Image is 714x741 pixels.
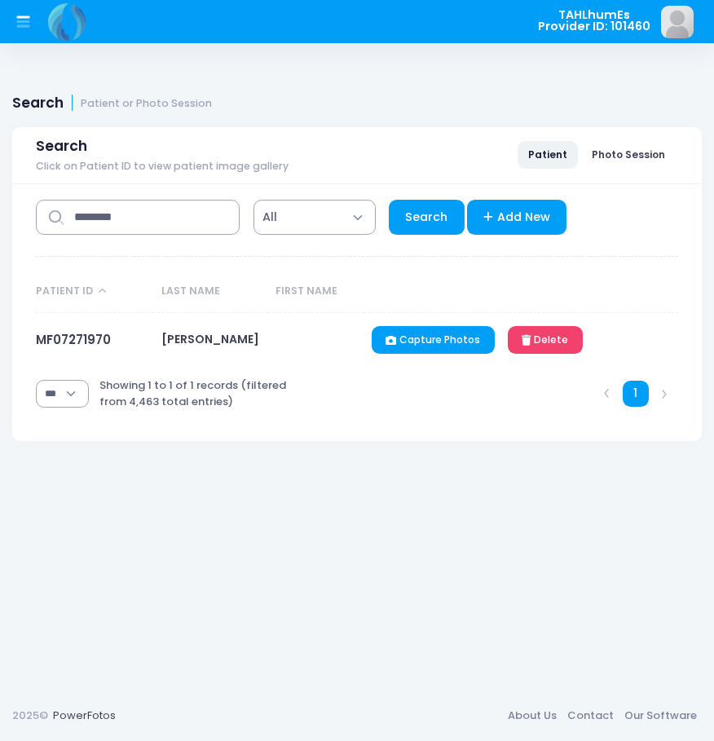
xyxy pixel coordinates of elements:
[161,331,259,347] span: [PERSON_NAME]
[36,331,111,348] a: MF07271970
[12,708,48,723] span: 2025©
[12,95,212,112] h1: Search
[623,381,650,408] a: 1
[562,701,619,730] a: Contact
[53,708,116,723] a: PowerFotos
[36,138,87,155] span: Search
[81,98,212,110] small: Patient or Photo Session
[372,326,495,354] a: Capture Photos
[467,200,567,235] a: Add New
[502,701,562,730] a: About Us
[661,6,694,38] img: image
[36,161,289,173] span: Click on Patient ID to view patient image gallery
[389,200,465,235] a: Search
[36,271,153,313] th: Patient ID: activate to sort column descending
[153,271,267,313] th: Last Name: activate to sort column ascending
[581,141,676,169] a: Photo Session
[267,271,364,313] th: First Name: activate to sort column ascending
[45,2,90,42] img: Logo
[99,367,296,420] div: Showing 1 to 1 of 1 records (filtered from 4,463 total entries)
[253,200,376,235] span: All
[262,209,277,226] span: All
[508,326,583,354] a: Delete
[518,141,578,169] a: Patient
[619,701,702,730] a: Our Software
[538,9,650,33] span: TAHLhumEs Provider ID: 101460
